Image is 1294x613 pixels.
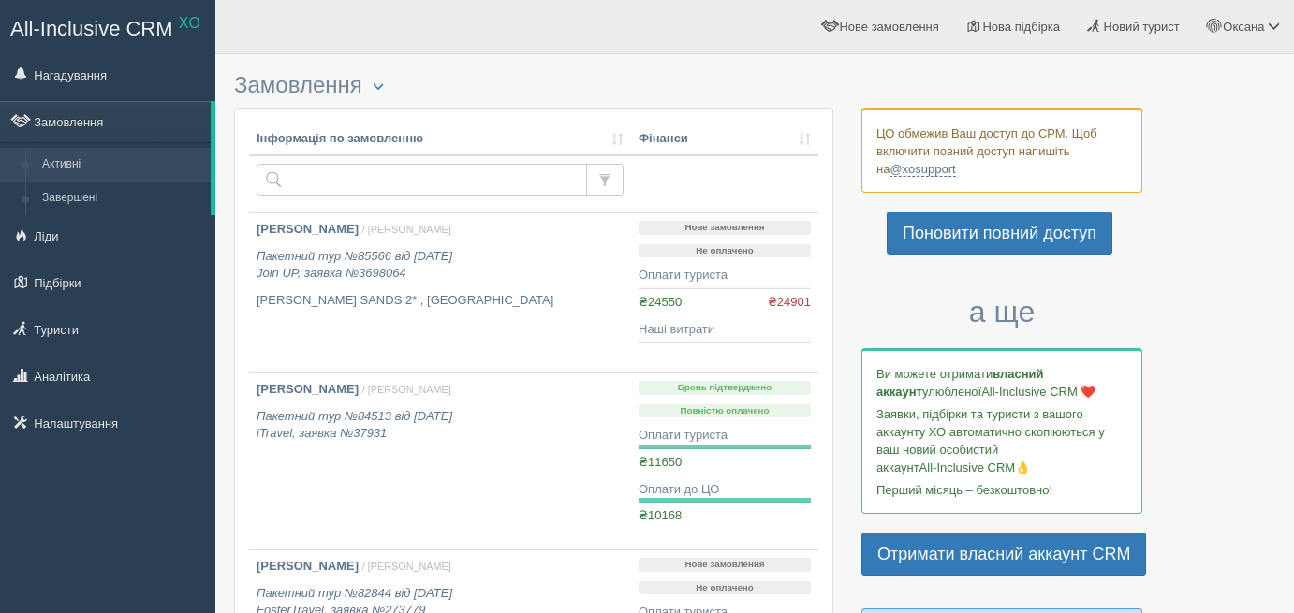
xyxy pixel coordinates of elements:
div: ЦО обмежив Ваш доступ до СРМ. Щоб включити повний доступ напишіть на [861,108,1142,193]
p: Перший місяць – безкоштовно! [876,481,1127,499]
p: Нове замовлення [639,221,811,235]
span: Нова підбірка [982,20,1060,34]
span: / [PERSON_NAME] [362,384,451,395]
h3: а ще [861,296,1142,328]
a: Завершені [34,182,211,215]
span: ₴11650 [639,455,682,469]
p: Повністю оплачено [639,404,811,418]
span: Новий турист [1104,20,1180,34]
p: Бронь підтверджено [639,381,811,395]
a: @xosupport [890,162,955,177]
div: Наші витрати [639,321,811,339]
span: Оксана [1223,20,1264,34]
span: All-Inclusive CRM [10,17,173,40]
span: / [PERSON_NAME] [362,561,451,572]
div: Оплати до ЦО [639,481,811,499]
span: ₴24901 [768,294,811,312]
a: Отримати власний аккаунт CRM [861,533,1146,576]
p: Не оплачено [639,581,811,595]
div: Оплати туриста [639,427,811,445]
p: Заявки, підбірки та туристи з вашого аккаунту ХО автоматично скопіюються у ваш новий особистий ак... [876,405,1127,476]
b: власний аккаунт [876,367,1044,399]
p: Не оплачено [639,244,811,258]
a: Активні [34,148,211,182]
a: All-Inclusive CRM XO [1,1,214,52]
p: Ви можете отримати улюбленої [876,365,1127,401]
span: All-Inclusive CRM👌 [919,460,1031,474]
a: Інформація по замовленню [257,130,624,148]
h3: Замовлення [234,73,833,98]
b: [PERSON_NAME] [257,222,359,236]
span: All-Inclusive CRM ❤️ [981,385,1095,399]
i: Пакетний тур №85566 від [DATE] Join UP, заявка №3698064 [257,249,452,281]
a: [PERSON_NAME] / [PERSON_NAME] Пакетний тур №84513 від [DATE]iTravel, заявка №37931 [249,373,631,549]
i: Пакетний тур №84513 від [DATE] iTravel, заявка №37931 [257,409,452,441]
span: ₴24550 [639,295,682,309]
div: Оплати туриста [639,267,811,285]
b: [PERSON_NAME] [257,382,359,396]
a: [PERSON_NAME] / [PERSON_NAME] Пакетний тур №85566 від [DATE]Join UP, заявка №3698064 [PERSON_NAME... [249,213,631,372]
input: Пошук за номером замовлення, ПІБ або паспортом туриста [257,164,587,196]
span: / [PERSON_NAME] [362,224,451,235]
sup: XO [179,15,200,31]
p: Нове замовлення [639,558,811,572]
a: Поновити повний доступ [887,212,1112,255]
p: [PERSON_NAME] SANDS 2* , [GEOGRAPHIC_DATA] [257,292,624,310]
span: Нове замовлення [839,20,938,34]
a: Фінанси [639,130,811,148]
b: [PERSON_NAME] [257,559,359,573]
span: ₴10168 [639,508,682,522]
